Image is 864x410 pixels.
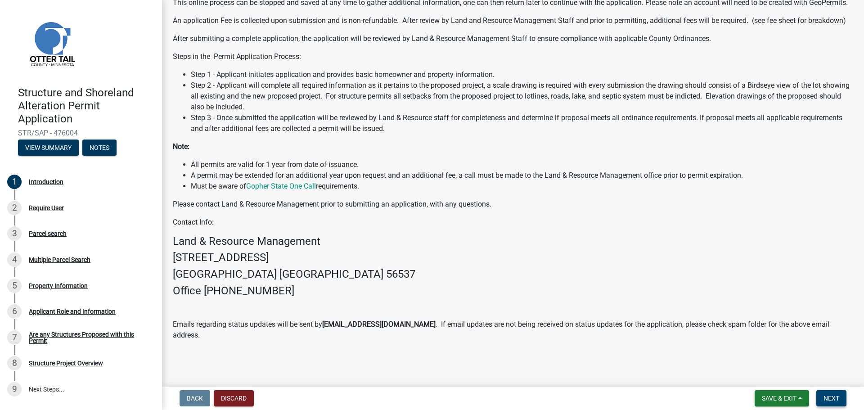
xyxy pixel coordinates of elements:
[29,257,90,263] div: Multiple Parcel Search
[187,395,203,402] span: Back
[29,360,103,366] div: Structure Project Overview
[29,283,88,289] div: Property Information
[7,201,22,215] div: 2
[173,268,853,281] h4: [GEOGRAPHIC_DATA] [GEOGRAPHIC_DATA] 56537
[173,15,853,26] p: An application Fee is collected upon submission and is non-refundable. After review by Land and R...
[173,319,853,341] p: Emails regarding status updates will be sent by . If email updates are not being received on stat...
[82,145,117,152] wm-modal-confirm: Notes
[7,175,22,189] div: 1
[173,284,853,297] h4: Office [PHONE_NUMBER]
[29,230,67,237] div: Parcel search
[29,179,63,185] div: Introduction
[246,182,316,190] a: Gopher State One Call
[755,390,809,406] button: Save & Exit
[18,145,79,152] wm-modal-confirm: Summary
[173,217,853,228] p: Contact Info:
[180,390,210,406] button: Back
[7,226,22,241] div: 3
[823,395,839,402] span: Next
[18,86,155,125] h4: Structure and Shoreland Alteration Permit Application
[173,142,189,151] strong: Note:
[18,140,79,156] button: View Summary
[7,330,22,345] div: 7
[214,390,254,406] button: Discard
[816,390,846,406] button: Next
[322,320,436,329] strong: [EMAIL_ADDRESS][DOMAIN_NAME]
[7,279,22,293] div: 5
[762,395,796,402] span: Save & Exit
[191,80,853,113] li: Step 2 - Applicant will complete all required information as it pertains to the proposed project,...
[29,331,148,344] div: Are any Structures Proposed with this Permit
[29,308,116,315] div: Applicant Role and Information
[7,356,22,370] div: 8
[191,159,853,170] li: All permits are valid for 1 year from date of issuance.
[7,304,22,319] div: 6
[191,181,853,192] li: Must be aware of requirements.
[7,252,22,267] div: 4
[191,69,853,80] li: Step 1 - Applicant initiates application and provides basic homeowner and property information.
[173,235,853,248] h4: Land & Resource Management
[29,205,64,211] div: Require User
[191,113,853,134] li: Step 3 - Once submitted the application will be reviewed by Land & Resource staff for completenes...
[18,9,85,77] img: Otter Tail County, Minnesota
[7,382,22,396] div: 9
[173,251,853,264] h4: [STREET_ADDRESS]
[82,140,117,156] button: Notes
[191,170,853,181] li: A permit may be extended for an additional year upon request and an additional fee, a call must b...
[173,33,853,44] p: After submitting a complete application, the application will be reviewed by Land & Resource Mana...
[173,199,853,210] p: Please contact Land & Resource Management prior to submitting an application, with any questions.
[18,129,144,137] span: STR/SAP - 476004
[173,51,853,62] p: Steps in the Permit Application Process:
